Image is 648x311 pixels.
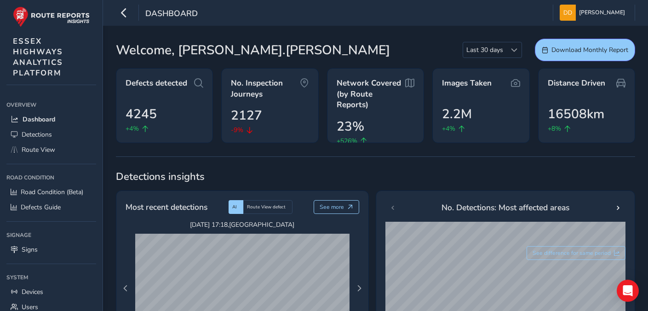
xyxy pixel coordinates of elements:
[126,104,157,124] span: 4245
[13,6,90,27] img: rr logo
[442,78,492,89] span: Images Taken
[232,204,237,210] span: AI
[337,78,405,110] span: Network Covered (by Route Reports)
[243,200,292,214] div: Route View defect
[119,282,132,295] button: Previous Page
[548,124,561,133] span: +8%
[22,145,55,154] span: Route View
[548,78,605,89] span: Distance Driven
[6,142,96,157] a: Route View
[442,124,455,133] span: +4%
[6,171,96,184] div: Road Condition
[442,104,472,124] span: 2.2M
[126,124,139,133] span: +4%
[548,104,604,124] span: 16508km
[6,200,96,215] a: Defects Guide
[116,40,390,60] span: Welcome, [PERSON_NAME].[PERSON_NAME]
[6,98,96,112] div: Overview
[551,46,628,54] span: Download Monthly Report
[579,5,625,21] span: [PERSON_NAME]
[126,78,187,89] span: Defects detected
[6,184,96,200] a: Road Condition (Beta)
[560,5,576,21] img: diamond-layout
[247,204,286,210] span: Route View defect
[320,203,344,211] span: See more
[22,288,43,296] span: Devices
[560,5,628,21] button: [PERSON_NAME]
[617,280,639,302] div: Open Intercom Messenger
[231,106,262,125] span: 2127
[337,136,357,146] span: +526%
[22,245,38,254] span: Signs
[533,249,611,257] span: See difference for same period
[535,39,635,61] button: Download Monthly Report
[231,125,243,135] span: -9%
[442,202,569,213] span: No. Detections: Most affected areas
[6,271,96,284] div: System
[527,246,626,260] button: See difference for same period
[145,8,198,21] span: Dashboard
[6,284,96,299] a: Devices
[135,220,350,229] span: [DATE] 17:18 , [GEOGRAPHIC_DATA]
[463,42,506,58] span: Last 30 days
[23,115,55,124] span: Dashboard
[337,117,364,136] span: 23%
[6,242,96,257] a: Signs
[21,188,83,196] span: Road Condition (Beta)
[6,127,96,142] a: Detections
[126,201,207,213] span: Most recent detections
[6,112,96,127] a: Dashboard
[21,203,61,212] span: Defects Guide
[231,78,299,99] span: No. Inspection Journeys
[229,200,243,214] div: AI
[22,130,52,139] span: Detections
[13,36,63,78] span: ESSEX HIGHWAYS ANALYTICS PLATFORM
[353,282,366,295] button: Next Page
[6,228,96,242] div: Signage
[116,170,635,184] span: Detections insights
[314,200,359,214] button: See more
